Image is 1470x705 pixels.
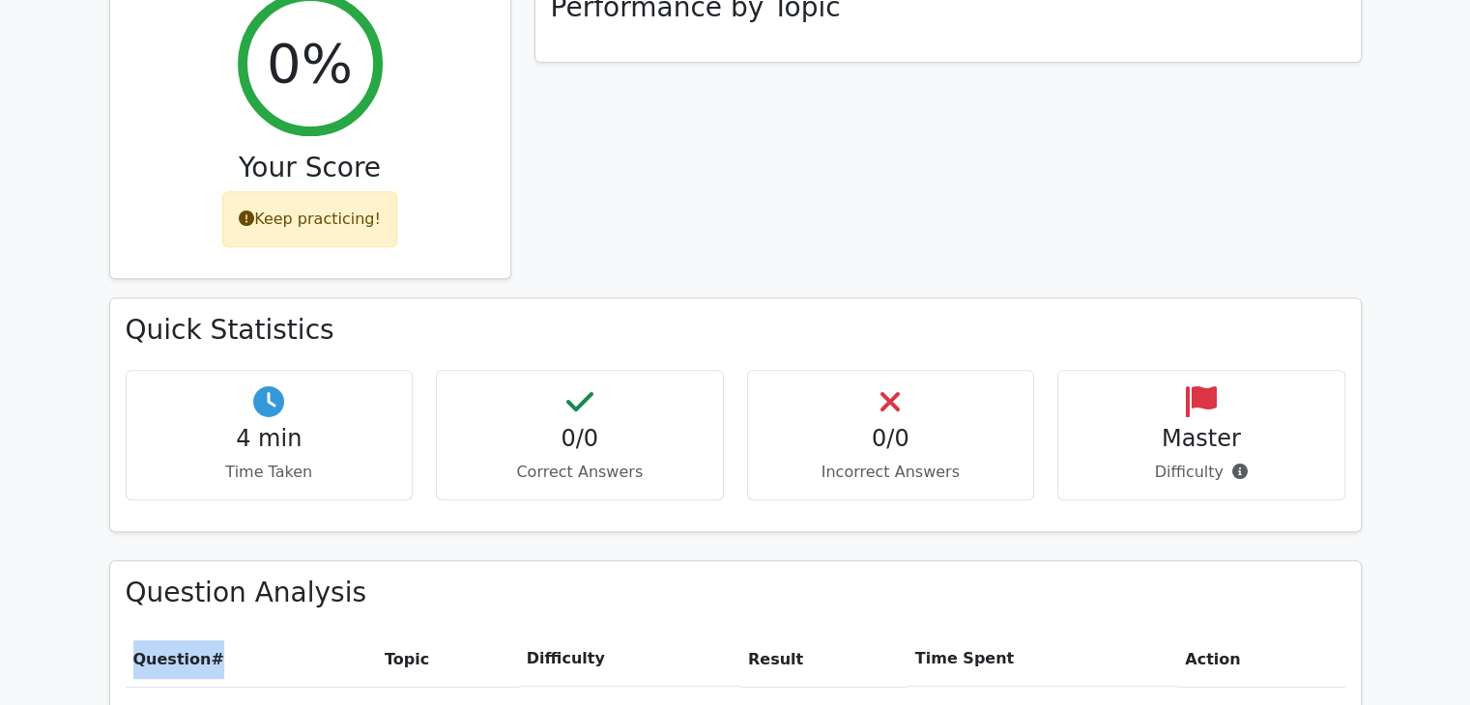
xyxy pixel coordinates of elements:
[377,632,519,687] th: Topic
[908,632,1177,687] th: Time Spent
[740,632,908,687] th: Result
[267,31,353,96] h2: 0%
[142,461,397,484] p: Time Taken
[764,461,1019,484] p: Incorrect Answers
[1177,632,1344,687] th: Action
[126,577,1345,609] h3: Question Analysis
[764,425,1019,453] h4: 0/0
[1074,425,1329,453] h4: Master
[133,650,212,668] span: Question
[519,632,740,687] th: Difficulty
[142,425,397,453] h4: 4 min
[222,191,397,247] div: Keep practicing!
[452,461,707,484] p: Correct Answers
[126,152,495,184] h3: Your Score
[126,632,377,687] th: #
[126,314,1345,347] h3: Quick Statistics
[1074,461,1329,484] p: Difficulty
[452,425,707,453] h4: 0/0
